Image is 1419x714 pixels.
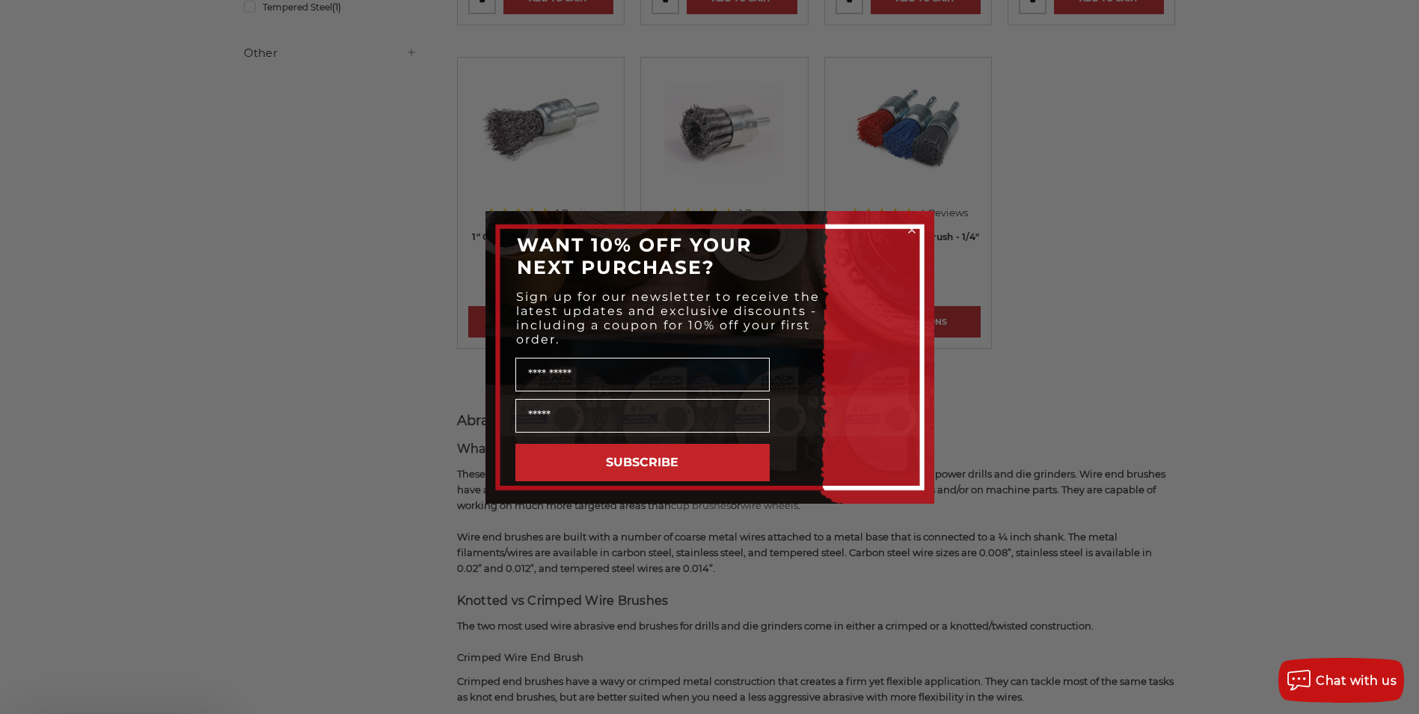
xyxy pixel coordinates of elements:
span: WANT 10% OFF YOUR NEXT PURCHASE? [517,234,752,278]
input: Email [515,399,770,433]
span: Chat with us [1316,674,1397,688]
button: SUBSCRIBE [515,444,770,481]
span: Sign up for our newsletter to receive the latest updates and exclusive discounts - including a co... [516,290,820,347]
button: Close dialog [904,222,919,237]
button: Chat with us [1278,658,1404,703]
